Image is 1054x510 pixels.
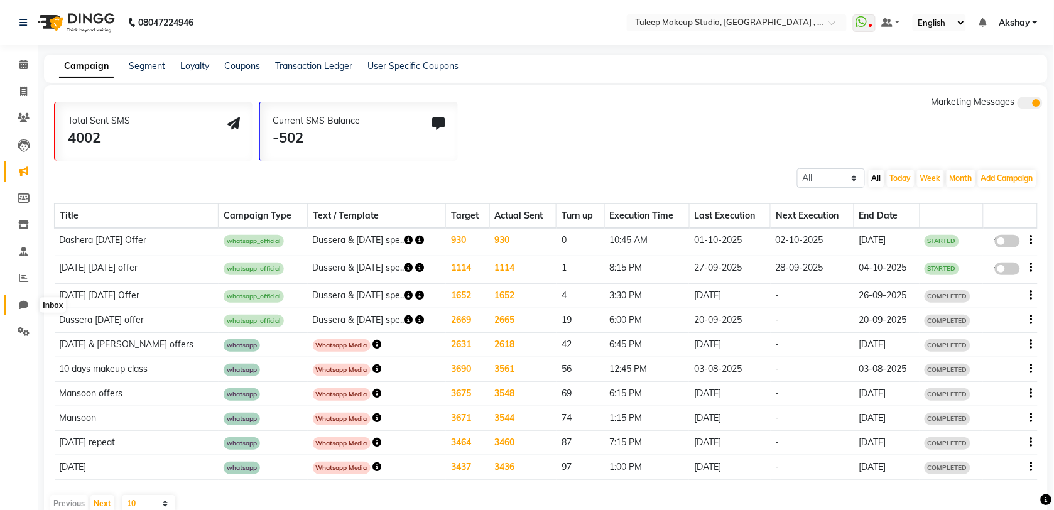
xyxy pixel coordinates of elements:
b: 08047224946 [138,5,193,40]
td: 03-08-2025 [854,357,920,381]
button: Week [917,170,944,187]
span: COMPLETED [925,437,970,450]
span: whatsapp [224,462,260,474]
td: 0 [557,228,604,256]
div: Current SMS Balance [273,114,360,127]
td: 19 [557,308,604,332]
td: [DATE] [689,381,770,406]
th: Last Execution [689,204,770,229]
td: 3561 [489,357,557,381]
td: [DATE] [854,406,920,430]
td: 1652 [446,283,489,308]
td: Dashera [DATE] Offer [55,228,219,256]
td: 10:45 AM [604,228,689,256]
a: User Specific Coupons [367,60,459,72]
a: Segment [129,60,165,72]
td: Mansoon offers [55,381,219,406]
td: 8:15 PM [604,256,689,283]
td: 1114 [446,256,489,283]
td: 3460 [489,430,557,455]
td: [DATE] & [PERSON_NAME] offers [55,332,219,357]
span: whatsapp [224,339,260,352]
td: [DATE] [689,283,770,308]
span: STARTED [925,235,959,247]
td: 6:45 PM [604,332,689,357]
td: [DATE] [689,406,770,430]
td: 2618 [489,332,557,357]
span: Whatsapp Media [313,462,371,474]
td: 930 [489,228,557,256]
td: 03-08-2025 [689,357,770,381]
span: whatsapp_official [224,315,284,327]
span: Whatsapp Media [313,364,371,376]
label: false [995,263,1020,275]
td: 930 [446,228,489,256]
span: COMPLETED [925,290,970,303]
th: Execution Time [604,204,689,229]
div: Inbox [40,298,66,313]
th: End Date [854,204,920,229]
td: 3436 [489,455,557,479]
td: 6:00 PM [604,308,689,332]
th: Target [446,204,489,229]
td: 69 [557,381,604,406]
td: [DATE] [854,381,920,406]
td: 1114 [489,256,557,283]
span: Whatsapp Media [313,339,371,352]
td: 3464 [446,430,489,455]
td: 2631 [446,332,489,357]
td: 3548 [489,381,557,406]
button: All [869,170,884,187]
td: - [771,455,854,479]
span: COMPLETED [925,339,970,352]
th: Text / Template [308,204,446,229]
span: whatsapp [224,364,260,376]
td: 3671 [446,406,489,430]
td: 28-09-2025 [771,256,854,283]
td: - [771,308,854,332]
span: whatsapp_official [224,290,284,303]
td: - [771,357,854,381]
td: 3437 [446,455,489,479]
td: 3690 [446,357,489,381]
span: COMPLETED [925,413,970,425]
td: 1652 [489,283,557,308]
a: Loyalty [180,60,209,72]
button: Today [887,170,915,187]
td: 20-09-2025 [689,308,770,332]
td: [DATE] repeat [55,430,219,455]
div: -502 [273,127,360,148]
td: 87 [557,430,604,455]
span: Akshay [999,16,1030,30]
button: Month [947,170,975,187]
span: Whatsapp Media [313,413,371,425]
span: whatsapp_official [224,235,284,247]
th: Actual Sent [489,204,557,229]
td: - [771,332,854,357]
td: Dussera & [DATE] spe.. [308,283,446,308]
td: Mansoon [55,406,219,430]
div: Total Sent SMS [68,114,130,127]
td: 6:15 PM [604,381,689,406]
div: 4002 [68,127,130,148]
td: 04-10-2025 [854,256,920,283]
th: Turn up [557,204,604,229]
td: 27-09-2025 [689,256,770,283]
td: 3544 [489,406,557,430]
td: [DATE] [689,455,770,479]
td: [DATE] [689,332,770,357]
span: COMPLETED [925,315,970,327]
td: 3675 [446,381,489,406]
img: logo [32,5,118,40]
td: [DATE] [854,228,920,256]
span: Whatsapp Media [313,388,371,401]
td: 7:15 PM [604,430,689,455]
span: whatsapp [224,388,260,401]
td: 1:00 PM [604,455,689,479]
td: 2669 [446,308,489,332]
td: 10 days makeup class [55,357,219,381]
span: COMPLETED [925,388,970,401]
td: [DATE] [854,430,920,455]
td: 3:30 PM [604,283,689,308]
td: [DATE] [854,332,920,357]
